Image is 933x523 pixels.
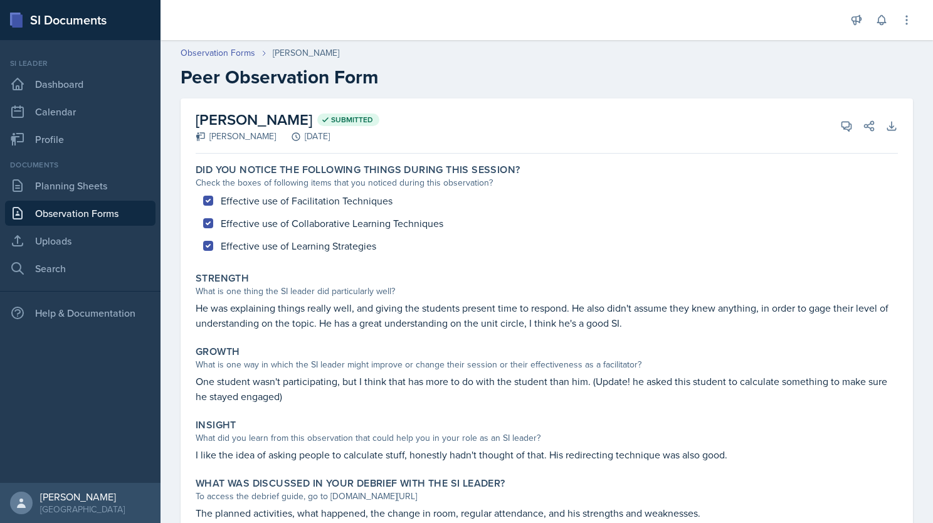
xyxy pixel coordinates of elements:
a: Profile [5,127,155,152]
label: Insight [196,419,236,431]
div: Si leader [5,58,155,69]
div: What did you learn from this observation that could help you in your role as an SI leader? [196,431,898,445]
a: Calendar [5,99,155,124]
div: To access the debrief guide, go to [DOMAIN_NAME][URL] [196,490,898,503]
a: Dashboard [5,71,155,97]
p: The planned activities, what happened, the change in room, regular attendance, and his strengths ... [196,505,898,520]
p: He was explaining things really well, and giving the students present time to respond. He also di... [196,300,898,330]
a: Planning Sheets [5,173,155,198]
div: [PERSON_NAME] [40,490,125,503]
div: What is one thing the SI leader did particularly well? [196,285,898,298]
h2: Peer Observation Form [181,66,913,88]
label: Strength [196,272,249,285]
div: Check the boxes of following items that you noticed during this observation? [196,176,898,189]
div: [DATE] [276,130,330,143]
div: [PERSON_NAME] [273,46,339,60]
p: One student wasn't participating, but I think that has more to do with the student than him. (Upd... [196,374,898,404]
label: What was discussed in your debrief with the SI Leader? [196,477,505,490]
label: Did you notice the following things during this session? [196,164,520,176]
div: [GEOGRAPHIC_DATA] [40,503,125,515]
span: Submitted [331,115,373,125]
a: Search [5,256,155,281]
a: Observation Forms [5,201,155,226]
a: Observation Forms [181,46,255,60]
label: Growth [196,346,240,358]
div: [PERSON_NAME] [196,130,276,143]
h2: [PERSON_NAME] [196,108,379,131]
p: I like the idea of asking people to calculate stuff, honestly hadn't thought of that. His redirec... [196,447,898,462]
a: Uploads [5,228,155,253]
div: Help & Documentation [5,300,155,325]
div: What is one way in which the SI leader might improve or change their session or their effectivene... [196,358,898,371]
div: Documents [5,159,155,171]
